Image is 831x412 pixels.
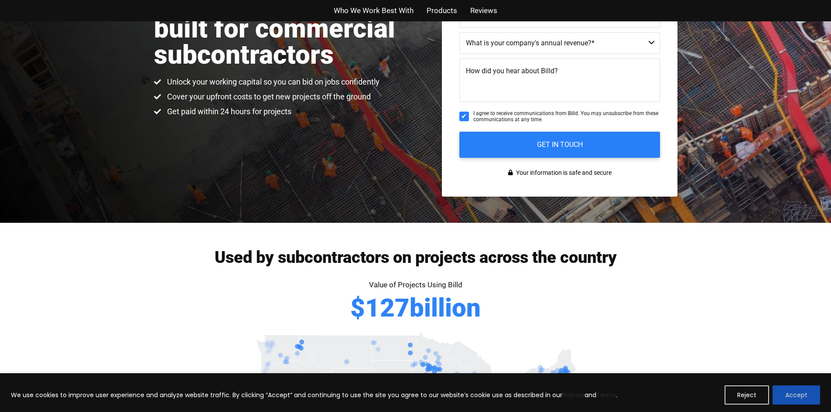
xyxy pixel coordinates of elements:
[165,106,291,117] span: Get paid within 24 hours for projects
[410,295,481,320] span: billion
[11,390,617,400] p: We use cookies to improve user experience and analyze website traffic. By clicking “Accept” and c...
[154,249,677,266] h2: Used by subcontractors on projects across the country
[725,385,769,405] button: Reject
[459,132,660,158] input: GET IN TOUCH
[562,391,585,399] a: Policies
[470,4,497,17] a: Reviews
[369,280,462,289] span: Value of Projects Using Billd
[773,385,820,405] button: Accept
[165,77,380,87] span: Unlock your working capital so you can bid on jobs confidently
[334,4,414,17] a: Who We Work Best With
[165,92,371,102] span: Cover your upfront costs to get new projects off the ground
[473,110,660,123] span: I agree to receive communications from Billd. You may unsubscribe from these communications at an...
[459,112,469,121] input: I agree to receive communications from Billd. You may unsubscribe from these communications at an...
[427,4,457,17] a: Products
[466,67,558,75] span: How did you hear about Billd?
[365,295,410,320] span: 127
[596,391,616,399] a: Terms
[514,167,612,179] span: Your information is safe and secure
[350,295,365,320] span: $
